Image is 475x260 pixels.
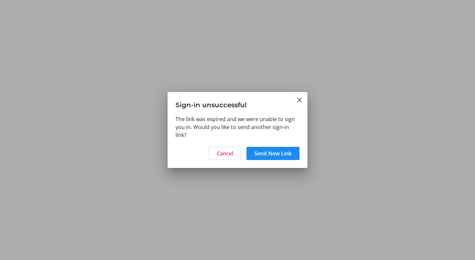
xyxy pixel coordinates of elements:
[209,147,241,160] button: Cancel
[217,149,233,157] span: Cancel
[246,147,300,160] button: Send New Link
[254,149,292,157] span: Send New Link
[296,96,303,104] button: Close
[168,92,307,115] h3: Sign-in unsuccessful
[168,115,307,143] div: The link was expired and we were unable to sign you in. Would you like to send another sign-in link?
